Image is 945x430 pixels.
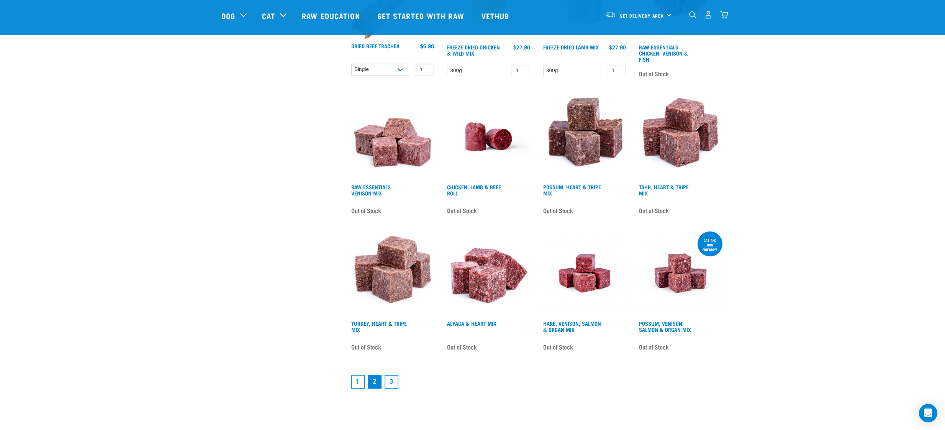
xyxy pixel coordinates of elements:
span: Out of Stock [351,341,381,353]
nav: pagination [349,373,724,390]
a: Dog [221,10,235,21]
span: Out of Stock [447,341,477,353]
input: 1 [511,65,530,77]
img: 1067 Possum Heart Tripe Mix 01 [541,93,628,180]
img: Turkey Heart Tripe Mix 01 [349,230,436,317]
a: Raw Essentials Chicken, Venison & Fish [639,46,688,61]
span: Out of Stock [351,205,381,216]
a: Raw Essentials Venison Mix [351,185,391,194]
div: cat and dog friendly! [698,235,722,255]
span: Out of Stock [639,68,669,79]
img: Rabbit Venison Salmon Organ 1688 [541,230,628,317]
a: Vethub [474,0,519,31]
a: Chicken, Lamb & Beef Roll [447,185,501,194]
a: Freeze Dried Lamb Mix [543,46,599,48]
img: Possum Chicken Heart Mix 01 [445,230,532,317]
span: Out of Stock [447,205,477,216]
a: Possum, Venison, Salmon & Organ Mix [639,322,691,331]
a: Raw Education [294,0,369,31]
span: Out of Stock [639,341,669,353]
span: Out of Stock [543,205,573,216]
a: Possum, Heart & Tripe Mix [543,185,601,194]
a: Tahr, Heart & Tripe Mix [639,185,689,194]
img: van-moving.png [606,11,616,18]
img: home-icon-1@2x.png [689,11,696,18]
span: Set Delivery Area [620,14,664,17]
div: $27.90 [513,44,530,50]
img: Tahr Heart Tripe Mix 01 [637,93,724,180]
a: Hare, Venison, Salmon & Organ Mix [543,322,601,331]
img: Possum Venison Salmon Organ 1626 [637,230,724,317]
img: home-icon@2x.png [720,11,728,19]
img: Raw Essentials Chicken Lamb Beef Bulk Minced Raw Dog Food Roll Unwrapped [445,93,532,180]
a: Freeze Dried Chicken & Wild Mix [447,46,500,54]
span: Out of Stock [543,341,573,353]
span: Out of Stock [639,205,669,216]
a: Turkey, Heart & Tripe Mix [351,322,407,331]
a: Page 2 [368,375,382,389]
a: Cat [262,10,275,21]
input: 1 [415,64,434,75]
div: $27.90 [609,44,626,50]
a: Get started with Raw [370,0,474,31]
img: 1113 RE Venison Mix 01 [349,93,436,180]
a: Goto page 3 [385,375,398,389]
img: user.png [704,11,712,19]
div: Open Intercom Messenger [919,404,937,422]
a: Dried Beef Trachea [351,44,400,47]
input: 1 [607,65,626,77]
a: Alpaca & Heart Mix [447,322,496,325]
a: Goto page 1 [351,375,365,389]
div: $6.90 [420,43,434,49]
